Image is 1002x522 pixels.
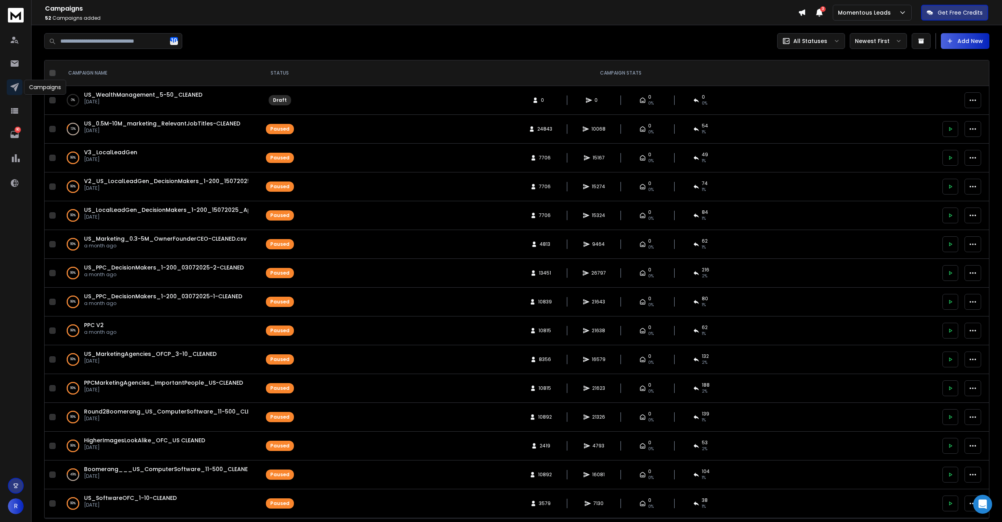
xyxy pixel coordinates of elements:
[45,15,51,21] span: 52
[592,183,605,190] span: 15274
[648,417,654,423] span: 0%
[702,382,710,388] span: 188
[593,500,604,507] span: 7130
[84,177,302,185] a: V2_US_LocalLeadGen_DecisionMakers_1-200_15072025_Apollo-CLEANED
[648,324,651,331] span: 0
[702,475,706,481] span: 1 %
[270,500,290,507] div: Paused
[84,206,290,214] a: US_LocalLeadGen_DecisionMakers_1-200_15072025_Apollo-CLEANED
[592,414,605,420] span: 21326
[648,209,651,215] span: 0
[592,212,605,219] span: 15324
[84,494,177,502] a: US_SoftwareOFC_1-10-CLEANED
[70,442,76,450] p: 99 %
[70,154,76,162] p: 99 %
[70,413,76,421] p: 99 %
[70,211,76,219] p: 99 %
[539,356,551,363] span: 8356
[702,152,708,158] span: 49
[70,471,76,479] p: 49 %
[540,443,550,449] span: 2419
[71,125,76,133] p: 13 %
[270,212,290,219] div: Paused
[256,60,303,86] th: STATUS
[648,123,651,129] span: 0
[702,180,708,187] span: 74
[270,183,290,190] div: Paused
[702,446,707,452] span: 2 %
[270,155,290,161] div: Paused
[702,302,706,308] span: 1 %
[59,86,256,115] td: 0%US_WealthManagement_5-50_CLEANED[DATE]
[592,327,605,334] span: 21638
[59,345,256,374] td: 99%US_MarketingAgencies_OFCP_3-10_CLEANED[DATE]
[702,244,706,251] span: 1 %
[938,9,983,17] p: Get Free Credits
[592,471,605,478] span: 16081
[84,292,242,300] a: US_PPC_DecisionMakers_1-200_03072025-1-CLEANED
[702,324,708,331] span: 62
[702,215,706,222] span: 1 %
[84,444,205,451] p: [DATE]
[70,355,76,363] p: 99 %
[84,91,202,99] span: US_WealthManagement_5-50_CLEANED
[591,126,606,132] span: 10068
[59,432,256,460] td: 99%HigherImagesLookAlike_OFC_US CLEANED[DATE]
[84,264,244,271] a: US_PPC_DecisionMakers_1-200_03072025-2-CLEANED
[702,411,709,417] span: 139
[648,180,651,187] span: 0
[270,443,290,449] div: Paused
[538,299,552,305] span: 10839
[702,331,706,337] span: 1 %
[84,329,116,335] p: a month ago
[270,327,290,334] div: Paused
[59,115,256,144] td: 13%US_0.5M-10M_marketing_RelevantJobTitles-CLEANED[DATE]
[59,259,256,288] td: 99%US_PPC_DecisionMakers_1-200_03072025-2-CLEANEDa month ago
[702,94,705,100] span: 0
[84,321,104,329] a: PPC V2
[84,271,244,278] p: a month ago
[921,5,988,21] button: Get Free Credits
[538,414,552,420] span: 10892
[702,353,709,359] span: 132
[702,187,706,193] span: 1 %
[59,172,256,201] td: 99%V2_US_LocalLeadGen_DecisionMakers_1-200_15072025_Apollo-CLEANED[DATE]
[270,356,290,363] div: Paused
[539,270,551,276] span: 13451
[648,215,654,222] span: 0%
[71,96,75,104] p: 0 %
[84,358,217,364] p: [DATE]
[648,359,654,366] span: 0%
[648,411,651,417] span: 0
[648,331,654,337] span: 0%
[59,489,256,518] td: 99%US_SoftwareOFC_1-10-CLEANED[DATE]
[84,436,205,444] span: HigherImagesLookAlike_OFC_US CLEANED
[270,414,290,420] div: Paused
[59,201,256,230] td: 99%US_LocalLeadGen_DecisionMakers_1-200_15072025_Apollo-CLEANED[DATE]
[702,359,707,366] span: 2 %
[24,80,66,95] div: Campaigns
[538,385,551,391] span: 10815
[84,156,137,163] p: [DATE]
[702,388,707,395] span: 2 %
[84,148,137,156] span: V3_LocalLeadGen
[537,126,552,132] span: 24843
[702,238,708,244] span: 62
[270,385,290,391] div: Paused
[539,183,551,190] span: 7706
[84,473,248,479] p: [DATE]
[84,387,243,393] p: [DATE]
[648,129,654,135] span: 0%
[973,495,992,514] div: Open Intercom Messenger
[820,6,826,12] span: 3
[84,120,240,127] a: US_0.5M-10M_marketing_RelevantJobTitles-CLEANED
[593,443,604,449] span: 4793
[648,388,654,395] span: 0%
[702,497,708,503] span: 38
[84,408,295,415] a: Round2Boomerang_US_ComputerSoftware_11-500_CLEANEDMailsVerify
[593,155,605,161] span: 15167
